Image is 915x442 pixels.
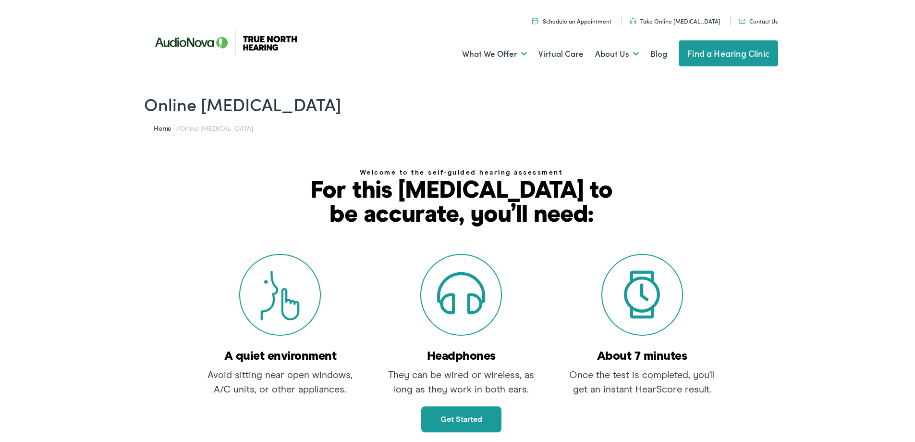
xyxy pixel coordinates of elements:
[462,34,527,70] a: What We Offer
[595,34,639,70] a: About Us
[303,177,620,225] p: For this [MEDICAL_DATA] to be accurate, you’ll need:
[739,15,778,23] a: Contact Us
[532,16,538,22] img: Icon symbolizing a calendar in color code ffb348
[382,348,540,360] h6: Headphones
[144,91,778,112] h1: Online [MEDICAL_DATA]
[630,16,636,22] img: Headphones icon in color code ffb348
[303,165,620,177] h1: Welcome to the self-guided hearing assessment
[382,366,540,395] p: They can be wired or wireless, as long as they work in both ears.
[421,404,501,430] a: Get started
[201,348,359,360] h6: A quiet environment
[154,121,176,131] a: Home
[532,15,611,23] a: Schedule an Appointment
[563,366,721,395] p: Once the test is completed, you'll get an instant HearScore result.
[201,366,359,395] p: Avoid sitting near open windows, A/C units, or other appliances.
[538,34,584,70] a: Virtual Care
[180,121,253,131] span: Online [MEDICAL_DATA]
[154,121,253,131] span: /
[650,34,667,70] a: Blog
[630,15,720,23] a: Take Online [MEDICAL_DATA]
[739,17,745,22] img: Mail icon in color code ffb348, used for communication purposes
[563,348,721,360] h6: About 7 minutes
[679,38,778,64] a: Find a Hearing Clinic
